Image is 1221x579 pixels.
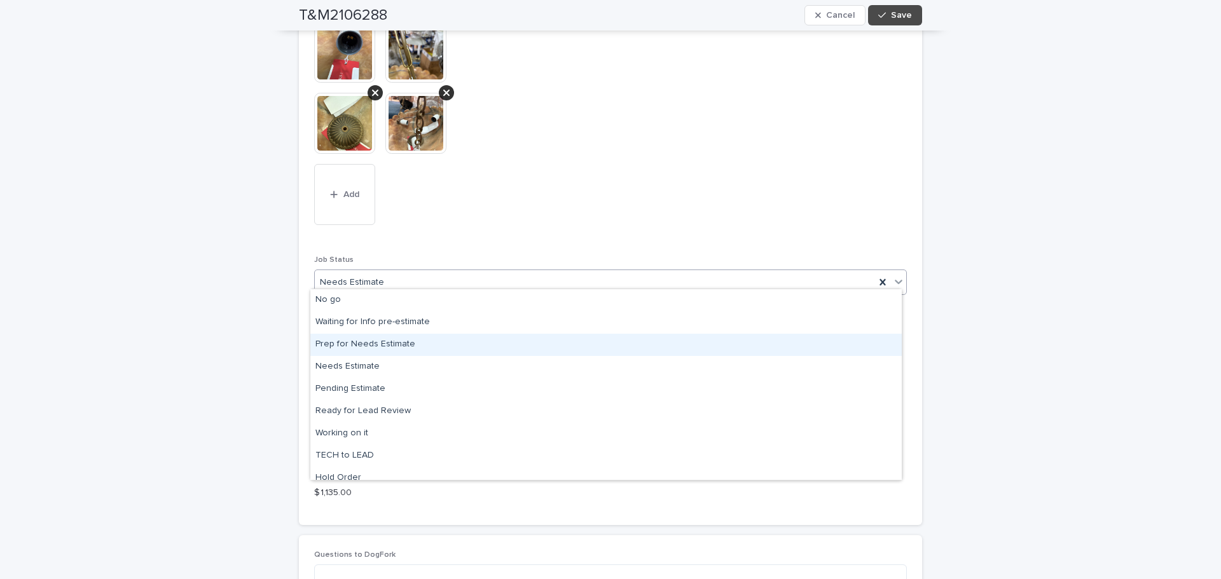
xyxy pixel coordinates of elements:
[299,6,387,25] h2: T&M2106288
[343,190,359,199] span: Add
[314,164,375,225] button: Add
[310,445,902,467] div: TECH to LEAD
[314,486,502,500] p: $ 1,135.00
[314,473,340,480] span: Total $
[314,256,354,264] span: Job Status
[868,5,922,25] button: Save
[310,289,902,311] div: No go
[320,276,384,289] span: Needs Estimate
[826,11,855,20] span: Cancel
[891,11,912,20] span: Save
[310,400,902,423] div: Ready for Lead Review
[310,378,902,400] div: Pending Estimate
[310,356,902,378] div: Needs Estimate
[310,467,902,489] div: Hold Order
[310,423,902,445] div: Working on it
[310,311,902,334] div: Waiting for Info pre-estimate
[310,334,902,356] div: Prep for Needs Estimate
[804,5,866,25] button: Cancel
[314,551,396,559] span: Questions to DogFork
